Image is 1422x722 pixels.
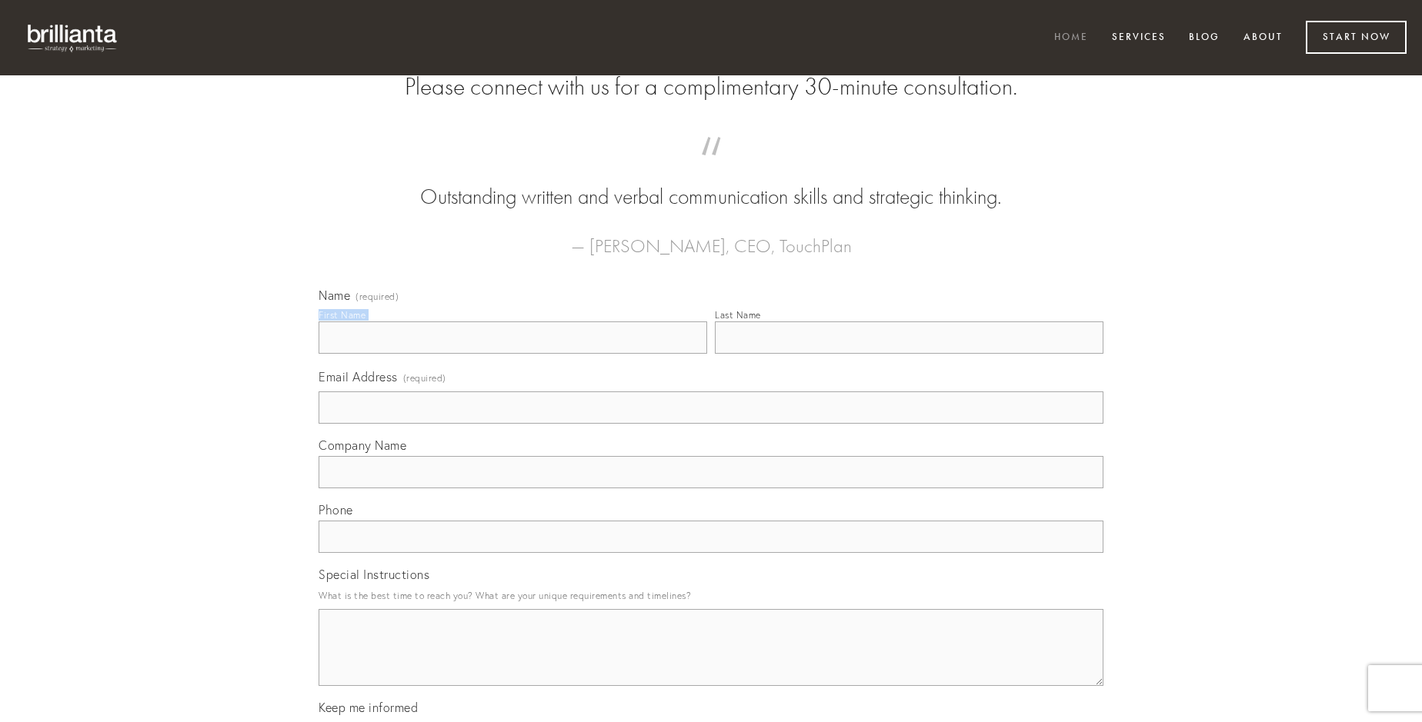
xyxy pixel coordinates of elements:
span: “ [343,152,1079,182]
a: Blog [1179,25,1230,51]
span: Phone [319,502,353,517]
a: Start Now [1306,21,1407,54]
img: brillianta - research, strategy, marketing [15,15,131,60]
div: Last Name [715,309,761,321]
p: What is the best time to reach you? What are your unique requirements and timelines? [319,585,1103,606]
h2: Please connect with us for a complimentary 30-minute consultation. [319,72,1103,101]
a: Services [1102,25,1176,51]
a: About [1233,25,1293,51]
figcaption: — [PERSON_NAME], CEO, TouchPlan [343,212,1079,261]
span: Name [319,288,350,303]
span: Keep me informed [319,700,418,715]
span: Email Address [319,369,398,384]
div: First Name [319,309,366,321]
span: Special Instructions [319,567,429,582]
blockquote: Outstanding written and verbal communication skills and strategic thinking. [343,152,1079,212]
a: Home [1044,25,1098,51]
span: (required) [403,368,446,388]
span: Company Name [319,438,406,453]
span: (required) [355,292,399,301]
